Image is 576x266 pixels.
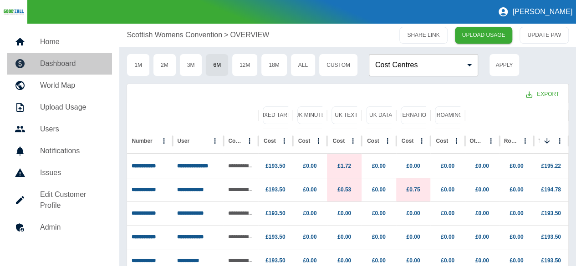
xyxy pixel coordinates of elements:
[40,146,105,156] h5: Notifications
[475,186,489,193] a: £0.00
[441,163,454,169] a: £0.00
[441,210,454,216] a: £0.00
[263,106,292,124] button: Fixed Tariff
[261,54,287,76] button: 18M
[541,210,561,216] a: £193.50
[40,222,105,233] h5: Admin
[489,54,520,76] button: Apply
[7,140,112,162] a: Notifications
[228,138,242,144] div: Cost Centre
[510,186,523,193] a: £0.00
[232,54,258,76] button: 12M
[337,234,351,240] a: £0.00
[475,210,489,216] a: £0.00
[475,257,489,264] a: £0.00
[401,106,430,124] button: International
[7,216,112,238] a: Admin
[303,163,316,169] a: £0.00
[540,135,553,147] button: Sort
[436,138,448,144] div: Cost
[406,163,420,169] a: £0.00
[372,163,386,169] a: £0.00
[520,27,569,44] button: UPDATE P/W
[153,54,176,76] button: 2M
[510,257,523,264] a: £0.00
[40,58,105,69] h5: Dashboard
[541,163,561,169] a: £195.22
[399,27,447,44] button: SHARE LINK
[510,234,523,240] a: £0.00
[441,257,454,264] a: £0.00
[455,27,513,44] a: UPLOAD USAGE
[469,138,484,144] div: Other Costs
[512,8,572,16] p: [PERSON_NAME]
[303,234,316,240] a: £0.00
[484,135,497,147] button: Other Costs column menu
[7,184,112,216] a: Edit Customer Profile
[519,86,566,103] button: Export
[7,96,112,118] a: Upload Usage
[265,186,285,193] a: £193.50
[40,189,105,211] h5: Edit Customer Profile
[372,186,386,193] a: £0.00
[303,186,316,193] a: £0.00
[475,234,489,240] a: £0.00
[372,210,386,216] a: £0.00
[264,138,276,144] div: Cost
[278,135,291,147] button: Cost column menu
[40,102,105,113] h5: Upload Usage
[441,234,454,240] a: £0.00
[538,138,540,144] div: Total
[372,257,386,264] a: £0.00
[291,54,316,76] button: All
[265,234,285,240] a: £193.50
[541,234,561,240] a: £193.50
[519,135,531,147] button: Rollover Costs column menu
[366,106,395,124] button: UK Data
[127,54,150,76] button: 1M
[179,54,203,76] button: 3M
[243,135,256,147] button: Cost Centre column menu
[40,36,105,47] h5: Home
[406,257,420,264] a: £0.00
[337,163,351,169] a: £1.72
[553,135,566,147] button: Total column menu
[132,138,152,144] div: Number
[319,54,358,76] button: Custom
[406,186,420,193] a: £0.75
[337,257,351,264] a: £0.00
[541,186,561,193] a: £194.78
[337,210,351,216] a: £0.00
[40,124,105,135] h5: Users
[406,234,420,240] a: £0.00
[312,135,325,147] button: Cost column menu
[475,163,489,169] a: £0.00
[372,234,386,240] a: £0.00
[7,53,112,75] a: Dashboard
[402,138,414,144] div: Cost
[331,106,361,124] button: UK Text
[298,138,311,144] div: Cost
[265,163,285,169] a: £193.50
[406,210,420,216] a: £0.00
[127,30,222,40] a: Scottish Womens Convention
[303,210,316,216] a: £0.00
[450,135,463,147] button: Cost column menu
[381,135,394,147] button: Cost column menu
[230,30,269,40] a: OVERVIEW
[441,186,454,193] a: £0.00
[415,135,428,147] button: Cost column menu
[347,135,359,147] button: Cost column menu
[7,118,112,140] a: Users
[297,106,326,124] button: UK Minutes
[224,30,228,40] p: >
[4,9,24,15] img: Logo
[337,186,351,193] a: £0.53
[510,210,523,216] a: £0.00
[265,210,285,216] a: £193.50
[494,3,576,21] button: [PERSON_NAME]
[435,106,464,124] button: Roaming
[332,138,345,144] div: Cost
